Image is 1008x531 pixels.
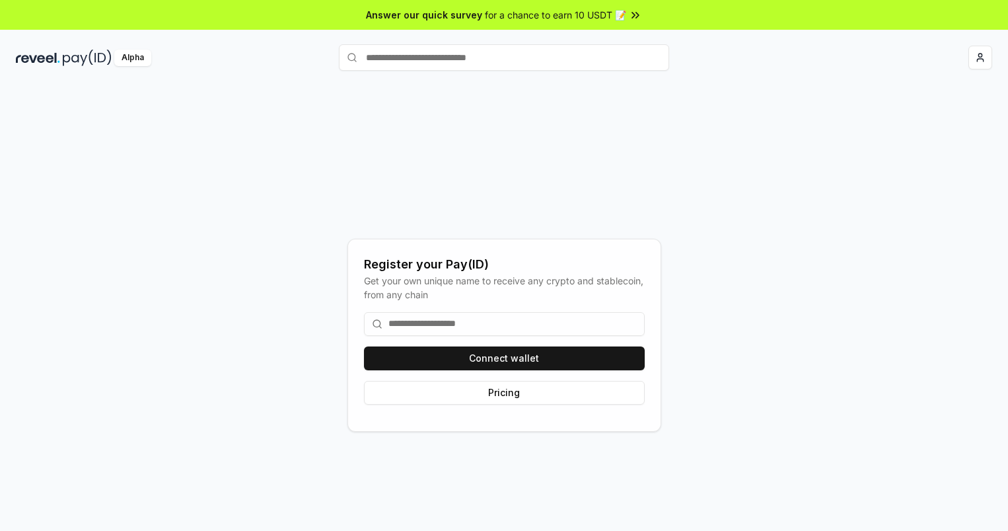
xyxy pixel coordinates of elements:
img: pay_id [63,50,112,66]
div: Alpha [114,50,151,66]
div: Register your Pay(ID) [364,255,645,274]
span: for a chance to earn 10 USDT 📝 [485,8,626,22]
button: Pricing [364,381,645,405]
span: Answer our quick survey [366,8,482,22]
button: Connect wallet [364,347,645,370]
div: Get your own unique name to receive any crypto and stablecoin, from any chain [364,274,645,302]
img: reveel_dark [16,50,60,66]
